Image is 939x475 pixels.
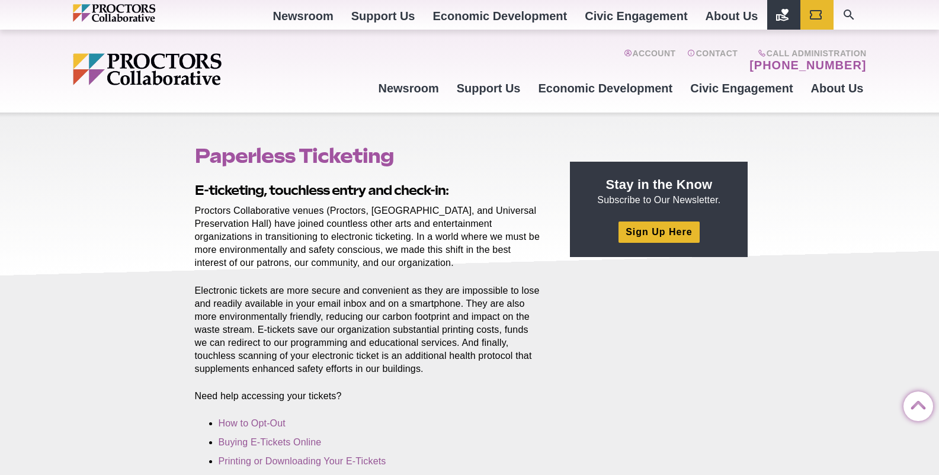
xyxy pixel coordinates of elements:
[195,284,543,376] p: Electronic tickets are more secure and convenient as they are impossible to lose and readily avai...
[749,58,866,72] a: [PHONE_NUMBER]
[219,437,322,447] a: Buying E-Tickets Online
[73,53,313,85] img: Proctors logo
[570,271,748,419] iframe: Advertisement
[584,176,733,207] p: Subscribe to Our Newsletter.
[195,145,543,167] h1: Paperless Ticketing
[802,72,873,104] a: About Us
[73,4,206,22] img: Proctors logo
[219,456,386,466] a: Printing or Downloading Your E-Tickets
[195,390,543,403] p: Need help accessing your tickets?
[746,49,866,58] span: Call Administration
[195,204,543,269] p: Proctors Collaborative venues (Proctors, [GEOGRAPHIC_DATA], and Universal Preservation Hall) have...
[530,72,682,104] a: Economic Development
[618,222,699,242] a: Sign Up Here
[624,49,675,72] a: Account
[903,392,927,416] a: Back to Top
[606,177,713,192] strong: Stay in the Know
[687,49,738,72] a: Contact
[219,418,286,428] a: How to Opt-Out
[195,182,448,198] strong: E-ticketing, touchless entry and check-in:
[681,72,802,104] a: Civic Engagement
[448,72,530,104] a: Support Us
[369,72,447,104] a: Newsroom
